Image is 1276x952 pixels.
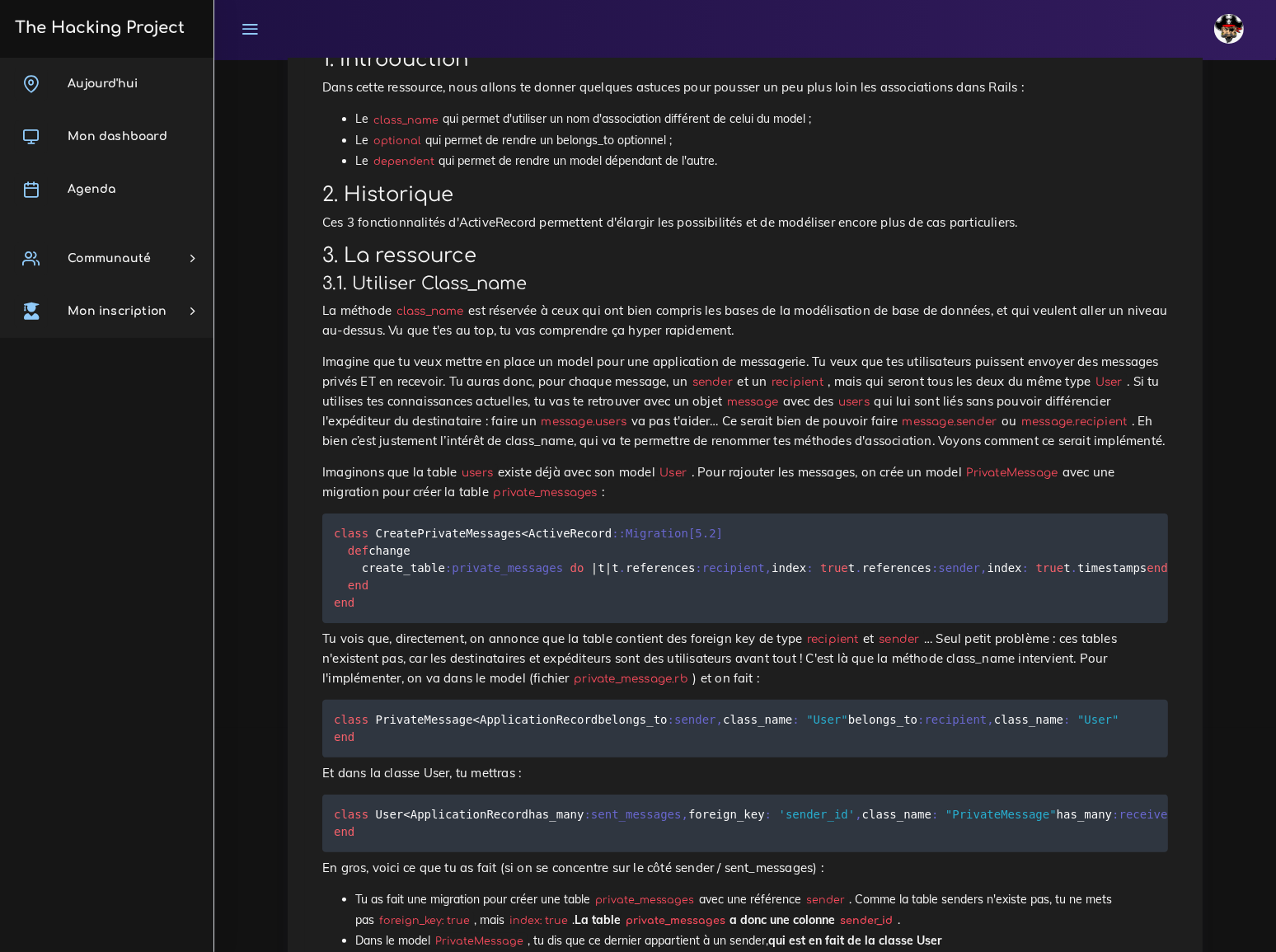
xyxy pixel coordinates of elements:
span: class [334,713,368,726]
span: "PrivateMessage" [945,808,1057,821]
span: "User" [1077,713,1119,726]
span: :recipient [695,561,764,574]
p: La méthode est réservée à ceux qui ont bien compris les bases de la modélisation de base de donné... [322,301,1168,340]
li: Tu as fait une migration pour créer une table avec une référence . Comme la table senders n'exist... [355,889,1168,931]
span: class [334,808,368,821]
span: , [682,808,688,821]
span: class [334,527,368,540]
span: CreatePrivateMessages [376,527,522,540]
span: , [987,713,993,726]
code: optional [368,133,425,149]
code: message.recipient [1016,413,1132,430]
span: , [765,561,772,574]
span: : [931,808,938,821]
span: : [806,561,813,574]
span: , [855,808,861,821]
span: : [765,808,772,821]
code: private_message.rb [570,670,693,687]
span: end [1147,561,1167,574]
code: PrivateMessage [962,464,1063,481]
span: ActiveRecord [528,527,612,540]
span: ApplicationRecord [480,713,598,726]
code: < change create_table t t references index t references index t timestamps [334,524,1168,612]
code: users [833,393,874,410]
span: : [1022,561,1029,574]
code: class_name [392,302,468,320]
span: : [612,527,618,540]
code: recipient [802,631,863,648]
span: Agenda [68,183,115,195]
h3: The Hacking Project [10,19,185,37]
span: 'sender_id' [779,808,856,821]
code: private_messages [489,484,602,501]
span: User [376,808,404,821]
span: | [591,561,598,574]
code: index: true [504,912,572,929]
code: User [1091,373,1127,391]
span: , [980,561,987,574]
code: dependent [368,153,439,170]
span: :recipient [917,713,987,726]
span: :received_messages [1112,808,1237,821]
p: Ces 3 fonctionnalités d'ActiveRecord permettent d'élargir les possibilités et de modéliser encore... [322,213,1168,232]
span: Mon dashboard [68,130,167,143]
img: avatar [1214,14,1244,44]
span: [ [688,527,695,540]
span: PrivateMessage [376,713,473,726]
h2: 2. Historique [322,183,1168,207]
code: sender_id [836,912,898,929]
span: do [570,561,584,574]
code: foreign_key: true [374,912,474,929]
span: "User" [806,713,848,726]
span: end [334,730,354,743]
p: Imaginons que la table existe déjà avec son model . Pour rajouter les messages, on crée un model ... [322,462,1168,502]
code: private_messages [621,912,729,929]
span: true [1036,561,1064,574]
span: end [348,579,368,592]
span: . [619,561,626,574]
span: ] [716,527,723,540]
code: sender [801,892,849,908]
h3: 3.1. Utiliser Class_name [322,274,1168,294]
span: :sent_messages [584,808,681,821]
span: Mon inscription [68,305,167,317]
code: message [722,393,783,410]
span: Communauté [68,252,151,265]
li: Le qui permet d'utiliser un nom d'association différent de celui du model ; [355,109,1168,129]
strong: La table a donc une colonne [575,912,897,927]
strong: qui est en fait de la classe User [768,933,941,948]
span: , [716,713,723,726]
code: message.sender [898,413,1002,430]
span: :Migration [619,527,688,540]
p: Et dans la classe User, tu mettras : [322,763,1168,783]
code: sender [875,631,924,648]
li: Dans le model , tu dis que ce dernier appartient à un sender, [355,931,1168,951]
span: Aujourd'hui [68,77,138,90]
li: Le qui permet de rendre un model dépendant de l'autre. [355,151,1168,171]
span: true [820,561,848,574]
p: Tu vois que, directement, on annonce que la table contient des foreign key de type et … Seul peti... [322,629,1168,688]
span: : [792,713,799,726]
span: :sender [668,713,716,726]
span: | [605,561,612,574]
code: < belongs_to class_name belongs_to class_name [334,710,1119,746]
code: sender [687,373,737,391]
code: User [655,464,692,481]
code: private_messages [590,892,699,908]
span: . [855,561,861,574]
p: Imagine que tu veux mettre en place un model pour une application de messagerie. Tu veux que tes ... [322,352,1168,451]
span: :sender [931,561,980,574]
code: class_name [368,112,443,129]
span: end [334,596,354,609]
span: end [334,825,354,838]
code: users [457,464,497,481]
span: ApplicationRecord [410,808,528,821]
span: . [1071,561,1077,574]
h2: 3. La ressource [322,244,1168,268]
span: def [348,544,368,557]
code: message.users [537,413,631,430]
h2: 1. Introduction [322,48,1168,72]
li: Le qui permet de rendre un belongs_to optionnel ; [355,130,1168,151]
span: : [1063,713,1070,726]
span: 5.2 [695,527,715,540]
